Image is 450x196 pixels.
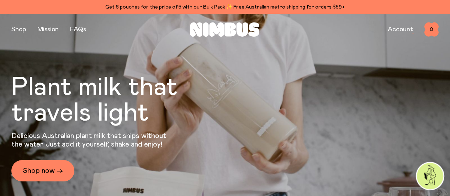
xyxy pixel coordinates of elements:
h1: Plant milk that travels light [11,75,216,126]
a: Shop now → [11,160,74,181]
img: agent [417,163,443,189]
button: 0 [424,22,439,37]
a: Account [388,26,413,33]
div: Get 6 pouches for the price of 5 with our Bulk Pack ✨ Free Australian metro shipping for orders $59+ [11,3,439,11]
a: Mission [37,26,59,33]
a: FAQs [70,26,86,33]
p: Delicious Australian plant milk that ships without the water. Just add it yourself, shake and enjoy! [11,132,171,149]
